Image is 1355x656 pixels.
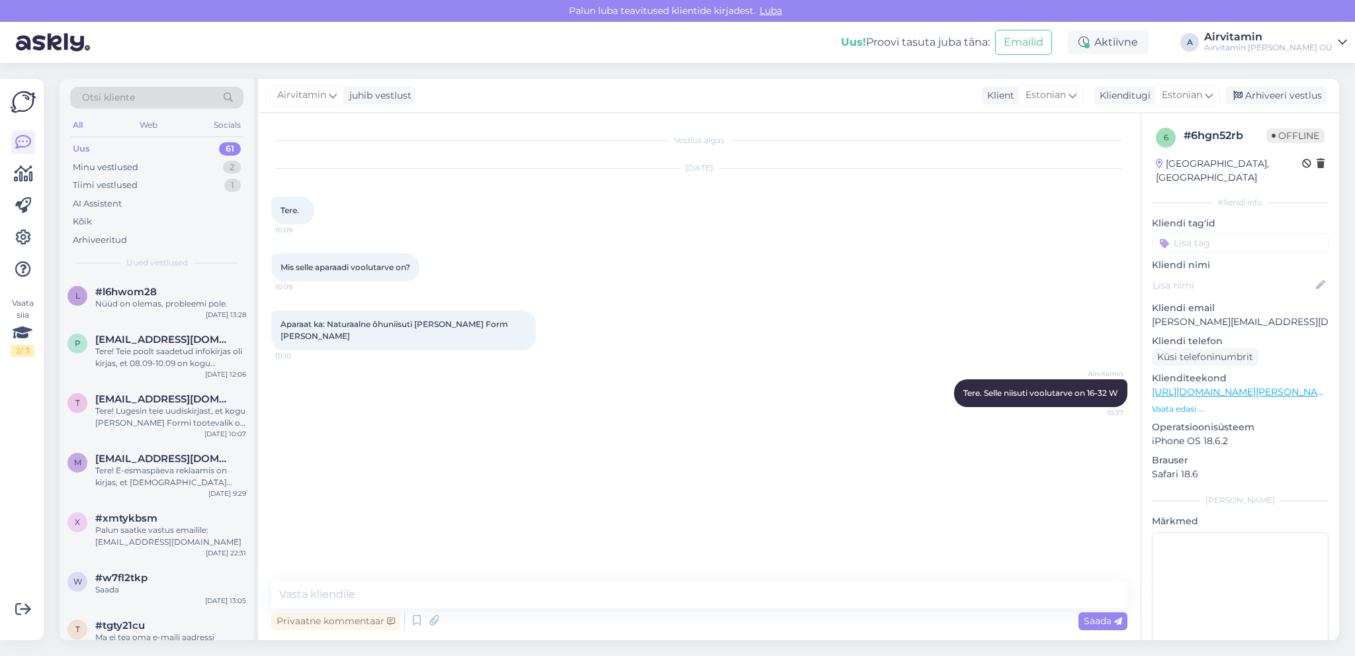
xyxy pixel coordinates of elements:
div: Klienditugi [1094,89,1151,103]
p: Klienditeekond [1152,371,1329,385]
span: 10:37 [1074,408,1123,418]
p: Brauser [1152,453,1329,467]
div: Minu vestlused [73,161,138,174]
div: Uus [73,142,90,156]
div: 2 [223,161,241,174]
div: Proovi tasuta juba täna: [841,34,990,50]
button: Emailid [995,30,1052,55]
span: Saada [1084,615,1122,627]
div: [DATE] [271,162,1127,174]
span: l [75,291,80,301]
p: Operatsioonisüsteem [1152,420,1329,434]
div: # 6hgn52rb [1184,128,1266,144]
span: 6 [1164,132,1168,142]
div: Aktiivne [1068,30,1149,54]
div: [DATE] 13:05 [205,596,246,606]
div: 61 [219,142,241,156]
div: Privaatne kommentaar [271,612,400,630]
div: [PERSON_NAME] [1152,494,1329,506]
span: triin.nuut@gmail.com [95,393,233,405]
span: Tere. Selle niisuti voolutarve on 16-32 W [963,388,1118,398]
p: Kliendi telefon [1152,334,1329,348]
b: Uus! [841,36,866,48]
span: Otsi kliente [82,91,135,105]
div: Tere! Lugesin teie uudiskirjast, et kogu [PERSON_NAME] Formi tootevalik on 20% soodsamalt alates ... [95,405,246,429]
span: t [75,624,80,634]
span: 10:09 [275,225,325,235]
p: Safari 18.6 [1152,467,1329,481]
p: Kliendi email [1152,301,1329,315]
div: Tiimi vestlused [73,179,138,192]
div: Kliendi info [1152,197,1329,209]
div: Airvitamin [1204,32,1333,42]
span: #xmtykbsm [95,512,157,524]
span: 10:10 [275,351,325,361]
span: t [75,398,80,408]
div: Nüüd on olemas, probleemi pole. [95,298,246,310]
span: x [75,517,80,527]
p: Märkmed [1152,514,1329,528]
p: Vaata edasi ... [1152,403,1329,415]
div: Palun saatke vastus emailile: [EMAIL_ADDRESS][DOMAIN_NAME] [95,524,246,548]
div: [DATE] 12:06 [205,369,246,379]
a: AirvitaminAirvitamin [PERSON_NAME] OÜ [1204,32,1347,53]
div: Tere! E-esmaspäeva reklaamis on kirjas, et [DEMOGRAPHIC_DATA] rakendub ka filtritele. Samas, [PER... [95,465,246,489]
span: m [74,457,81,467]
div: [DATE] 9:29 [208,489,246,498]
span: Airvitamin [1074,369,1123,379]
div: [DATE] 13:28 [206,310,246,320]
p: [PERSON_NAME][EMAIL_ADDRESS][DOMAIN_NAME] [1152,315,1329,329]
span: Mis selle aparaadi voolutarve on? [281,262,410,272]
span: p [75,338,81,348]
div: Tere! Teie poolt saadetud infokirjas oli kirjas, et 08.09-10.09 on kogu [PERSON_NAME] Formi toote... [95,346,246,369]
p: Kliendi tag'id [1152,216,1329,230]
div: AI Assistent [73,197,122,211]
p: Kliendi nimi [1152,258,1329,272]
div: [GEOGRAPHIC_DATA], [GEOGRAPHIC_DATA] [1156,157,1302,185]
div: Küsi telefoninumbrit [1152,348,1258,366]
div: Saada [95,584,246,596]
div: Socials [211,117,243,134]
div: A [1180,33,1199,52]
span: Luba [756,5,786,17]
span: piret.kattai@gmail.com [95,334,233,346]
div: Vaata siia [11,297,34,357]
span: #l6hwom28 [95,286,157,298]
div: [DATE] 22:31 [206,548,246,558]
div: 1 [224,179,241,192]
div: Vestlus algas [271,134,1127,146]
div: [DATE] 10:07 [204,429,246,439]
span: Estonian [1162,88,1202,103]
span: merilin686@hotmail.com [95,453,233,465]
div: Web [137,117,160,134]
span: Uued vestlused [126,257,188,269]
div: All [70,117,85,134]
p: iPhone OS 18.6.2 [1152,434,1329,448]
div: Airvitamin [PERSON_NAME] OÜ [1204,42,1333,53]
div: juhib vestlust [344,89,412,103]
span: Tere. [281,205,299,215]
div: Klient [982,89,1014,103]
div: Kõik [73,215,92,228]
span: #tgty21cu [95,620,145,632]
input: Lisa nimi [1153,278,1313,293]
span: Estonian [1026,88,1066,103]
span: #w7fl2tkp [95,572,148,584]
span: Aparaat ka: Naturaalne õhuniisuti [PERSON_NAME] Form [PERSON_NAME] [281,319,510,341]
div: 2 / 3 [11,345,34,357]
input: Lisa tag [1152,233,1329,253]
div: Arhiveeritud [73,234,127,247]
span: Airvitamin [277,88,326,103]
span: 10:09 [275,282,325,292]
span: Offline [1266,128,1325,143]
div: Arhiveeri vestlus [1225,87,1327,105]
div: Ma ei tea oma e-maili aadressi [95,632,246,643]
img: Askly Logo [11,89,36,115]
span: w [73,577,82,586]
